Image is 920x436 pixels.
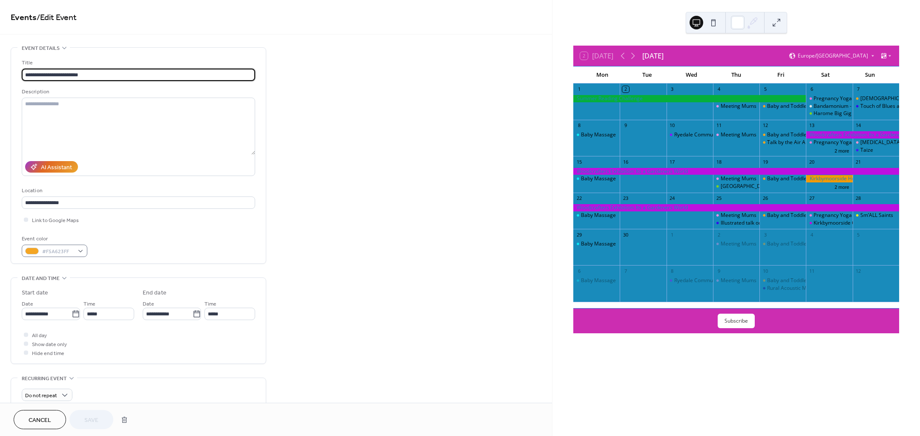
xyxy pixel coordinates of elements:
[808,231,815,238] div: 4
[713,131,759,139] div: Meeting Mums
[767,175,825,182] div: Baby and Toddler Group
[22,289,48,297] div: Start date
[762,195,768,202] div: 26
[767,212,825,219] div: Baby and Toddler Group
[855,122,862,129] div: 14
[803,66,848,84] div: Sat
[22,300,33,309] span: Date
[759,131,806,139] div: Baby and Toddler Group
[32,349,64,358] span: Hide end time
[667,131,713,139] div: Ryedale Community Drop-in
[718,314,755,328] button: Subscribe
[669,159,676,165] div: 17
[573,95,806,102] div: Summer Reading Challenge
[762,159,768,165] div: 19
[759,277,806,284] div: Baby and Toddler Group
[674,277,741,284] div: Ryedale Community Drop-in
[762,231,768,238] div: 3
[22,186,253,195] div: Location
[806,95,852,102] div: Pregnancy Yoga
[759,285,806,292] div: Rural Acoustic Music (RAM)
[573,204,899,211] div: Woodcrafters Exhibition: Its a Gardeners World
[669,268,676,274] div: 8
[573,175,620,182] div: Baby Massage
[806,131,899,139] div: Woodcrafters Exhibition: Its a Gardeners World
[25,161,78,173] button: AI Assistant
[32,331,47,340] span: All day
[759,139,806,146] div: Talk by the Air Ambulance
[762,268,768,274] div: 10
[860,147,873,154] div: Taize
[581,212,616,219] div: Baby Massage
[622,122,629,129] div: 9
[713,240,759,248] div: Meeting Mums
[573,168,899,175] div: Woodcrafters Exhibition: Its a Gardeners World
[642,51,664,61] div: [DATE]
[625,66,670,84] div: Tue
[721,103,756,110] div: Meeting Mums
[669,66,714,84] div: Wed
[798,53,868,58] span: Europe/[GEOGRAPHIC_DATA]
[42,247,74,256] span: #F5A623FF
[22,44,60,53] span: Event details
[573,212,620,219] div: Baby Massage
[721,131,756,139] div: Meeting Mums
[848,66,892,84] div: Sun
[716,122,722,129] div: 11
[714,66,759,84] div: Thu
[713,277,759,284] div: Meeting Mums
[14,410,66,429] a: Cancel
[573,240,620,248] div: Baby Massage
[814,110,851,117] div: Harome Big Gig
[573,277,620,284] div: Baby Massage
[11,9,37,26] a: Events
[806,212,852,219] div: Pregnancy Yoga
[713,212,759,219] div: Meeting Mums
[29,416,51,425] span: Cancel
[814,103,905,110] div: Bandamonium - Massed Band Concert
[204,300,216,309] span: Time
[808,195,815,202] div: 27
[767,139,829,146] div: Talk by the Air Ambulance
[674,131,741,139] div: Ryedale Community Drop-in
[721,175,756,182] div: Meeting Mums
[759,66,803,84] div: Fri
[855,159,862,165] div: 21
[855,231,862,238] div: 5
[716,231,722,238] div: 2
[814,139,852,146] div: Pregnancy Yoga
[806,175,852,182] div: Kirkbymoorside Horticultural Show
[37,9,77,26] span: / Edit Event
[762,86,768,92] div: 5
[622,231,629,238] div: 30
[808,159,815,165] div: 20
[806,139,852,146] div: Pregnancy Yoga
[41,163,72,172] div: AI Assistant
[814,219,898,227] div: Kirkbymoorside Community Awards
[759,175,806,182] div: Baby and Toddler Group
[716,86,722,92] div: 4
[853,212,899,219] div: Sm’ALL Saints
[806,103,852,110] div: Bandamonium - Massed Band Concert
[716,268,722,274] div: 9
[25,391,57,401] span: Do not repeat
[669,86,676,92] div: 3
[853,103,899,110] div: Touch of Blues and Pizza
[576,231,582,238] div: 29
[713,175,759,182] div: Meeting Mums
[808,86,815,92] div: 6
[860,103,919,110] div: Touch of Blues and Pizza
[806,219,852,227] div: Kirkbymoorside Community Awards
[669,122,676,129] div: 10
[860,212,893,219] div: Sm’ALL Saints
[580,66,625,84] div: Mon
[622,86,629,92] div: 2
[767,240,825,248] div: Baby and Toddler Group
[713,103,759,110] div: Meeting Mums
[576,159,582,165] div: 15
[143,300,154,309] span: Date
[855,195,862,202] div: 28
[767,285,832,292] div: Rural Acoustic Music (RAM)
[808,122,815,129] div: 13
[759,103,806,110] div: Baby and Toddler Group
